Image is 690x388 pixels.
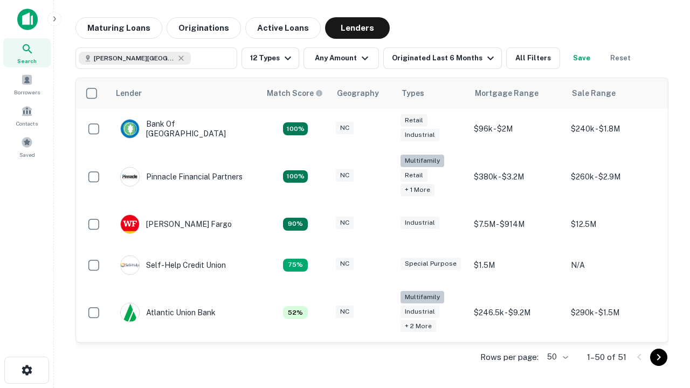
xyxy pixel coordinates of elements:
[116,87,142,100] div: Lender
[401,114,427,127] div: Retail
[636,302,690,354] iframe: Chat Widget
[3,132,51,161] a: Saved
[336,217,354,229] div: NC
[267,87,321,99] h6: Match Score
[468,149,565,204] td: $380k - $3.2M
[94,53,175,63] span: [PERSON_NAME][GEOGRAPHIC_DATA], [GEOGRAPHIC_DATA]
[401,217,439,229] div: Industrial
[564,47,599,69] button: Save your search to get updates of matches that match your search criteria.
[506,47,560,69] button: All Filters
[121,215,139,233] img: picture
[14,88,40,96] span: Borrowers
[120,119,250,138] div: Bank Of [GEOGRAPHIC_DATA]
[401,129,439,141] div: Industrial
[75,17,162,39] button: Maturing Loans
[3,70,51,99] a: Borrowers
[17,57,37,65] span: Search
[468,286,565,340] td: $246.5k - $9.2M
[267,87,323,99] div: Capitalize uses an advanced AI algorithm to match your search with the best lender. The match sco...
[120,255,226,275] div: Self-help Credit Union
[383,47,502,69] button: Originated Last 6 Months
[401,155,444,167] div: Multifamily
[565,78,663,108] th: Sale Range
[565,108,663,149] td: $240k - $1.8M
[283,122,308,135] div: Matching Properties: 14, hasApolloMatch: undefined
[245,17,321,39] button: Active Loans
[468,245,565,286] td: $1.5M
[283,306,308,319] div: Matching Properties: 7, hasApolloMatch: undefined
[283,218,308,231] div: Matching Properties: 12, hasApolloMatch: undefined
[337,87,379,100] div: Geography
[650,349,667,366] button: Go to next page
[402,87,424,100] div: Types
[543,349,570,365] div: 50
[565,286,663,340] td: $290k - $1.5M
[475,87,539,100] div: Mortgage Range
[120,214,232,234] div: [PERSON_NAME] Fargo
[401,320,436,332] div: + 2 more
[121,168,139,186] img: picture
[565,245,663,286] td: N/A
[109,78,260,108] th: Lender
[260,78,330,108] th: Capitalize uses an advanced AI algorithm to match your search with the best lender. The match sco...
[392,52,497,65] div: Originated Last 6 Months
[336,169,354,182] div: NC
[468,204,565,245] td: $7.5M - $914M
[336,122,354,134] div: NC
[120,303,216,322] div: Atlantic Union Bank
[395,78,468,108] th: Types
[3,38,51,67] a: Search
[121,120,139,138] img: picture
[336,306,354,318] div: NC
[587,351,626,364] p: 1–50 of 51
[167,17,241,39] button: Originations
[3,101,51,130] a: Contacts
[17,9,38,30] img: capitalize-icon.png
[401,169,427,182] div: Retail
[572,87,616,100] div: Sale Range
[121,303,139,322] img: picture
[565,149,663,204] td: $260k - $2.9M
[283,170,308,183] div: Matching Properties: 24, hasApolloMatch: undefined
[565,204,663,245] td: $12.5M
[401,184,434,196] div: + 1 more
[120,167,243,186] div: Pinnacle Financial Partners
[468,78,565,108] th: Mortgage Range
[480,351,539,364] p: Rows per page:
[603,47,638,69] button: Reset
[401,306,439,318] div: Industrial
[303,47,379,69] button: Any Amount
[336,258,354,270] div: NC
[468,108,565,149] td: $96k - $2M
[330,78,395,108] th: Geography
[241,47,299,69] button: 12 Types
[16,119,38,128] span: Contacts
[19,150,35,159] span: Saved
[401,258,461,270] div: Special Purpose
[401,291,444,303] div: Multifamily
[121,256,139,274] img: picture
[283,259,308,272] div: Matching Properties: 10, hasApolloMatch: undefined
[325,17,390,39] button: Lenders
